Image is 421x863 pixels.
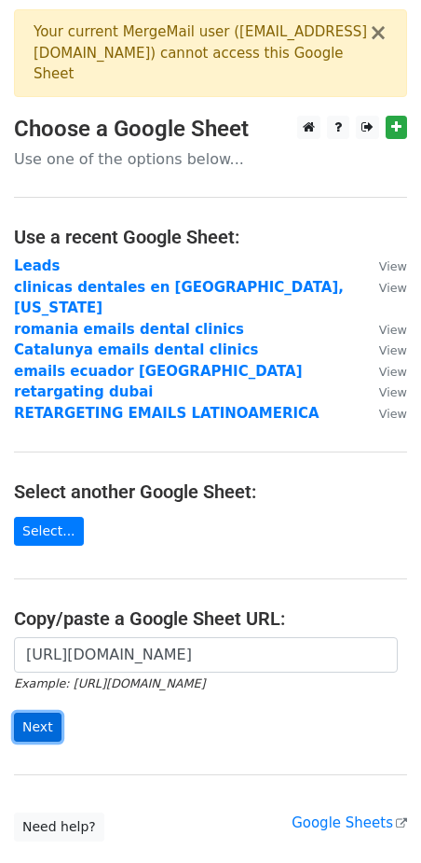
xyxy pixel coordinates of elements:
a: emails ecuador [GEOGRAPHIC_DATA] [14,363,303,380]
a: Leads [14,258,61,274]
a: View [360,363,407,380]
h4: Copy/paste a Google Sheet URL: [14,607,407,630]
a: View [360,383,407,400]
small: View [379,365,407,379]
small: View [379,343,407,357]
a: View [360,341,407,358]
small: View [379,259,407,273]
h4: Select another Google Sheet: [14,480,407,503]
input: Next [14,713,61,742]
h4: Use a recent Google Sheet: [14,226,407,248]
a: View [360,405,407,422]
small: View [379,385,407,399]
a: clinicas dentales en [GEOGRAPHIC_DATA], [US_STATE] [14,279,344,317]
input: Paste your Google Sheet URL here [14,637,398,673]
small: View [379,281,407,295]
a: retargating dubai [14,383,154,400]
a: romania emails dental clinics [14,321,244,338]
small: View [379,323,407,337]
small: View [379,407,407,421]
h3: Choose a Google Sheet [14,116,407,143]
a: View [360,279,407,296]
a: View [360,258,407,274]
p: Use one of the options below... [14,149,407,169]
a: Google Sheets [292,814,407,831]
small: Example: [URL][DOMAIN_NAME] [14,676,205,690]
a: View [360,321,407,338]
a: Catalunya emails dental clinics [14,341,258,358]
iframe: Chat Widget [328,773,421,863]
button: × [369,21,387,44]
a: Need help? [14,813,104,842]
a: RETARGETING EMAILS LATINOAMERICA [14,405,319,422]
div: Your current MergeMail user ( [EMAIL_ADDRESS][DOMAIN_NAME] ) cannot access this Google Sheet [34,21,369,85]
a: Select... [14,517,84,546]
